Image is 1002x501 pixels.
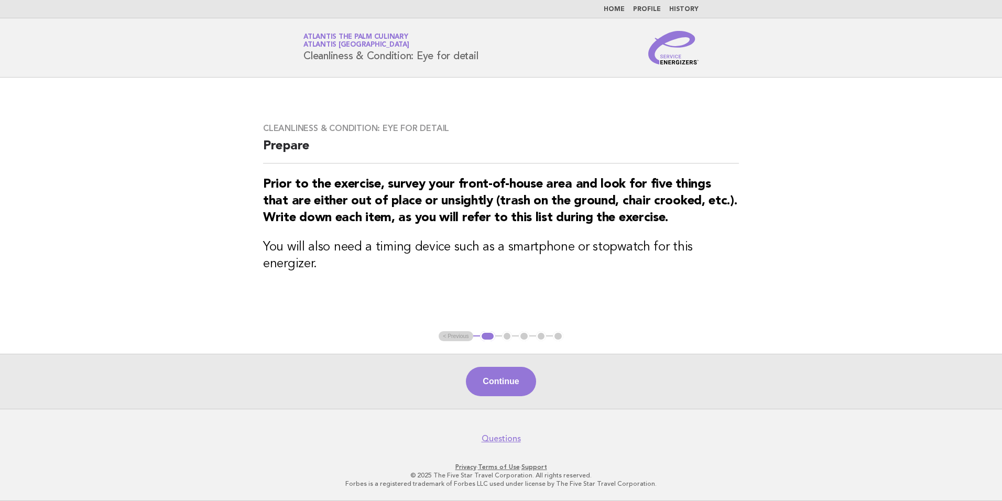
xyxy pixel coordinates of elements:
[263,138,739,164] h2: Prepare
[303,34,409,48] a: Atlantis The Palm CulinaryAtlantis [GEOGRAPHIC_DATA]
[480,331,495,342] button: 1
[482,433,521,444] a: Questions
[633,6,661,13] a: Profile
[521,463,547,471] a: Support
[478,463,520,471] a: Terms of Use
[180,471,822,480] p: © 2025 The Five Star Travel Corporation. All rights reserved.
[455,463,476,471] a: Privacy
[669,6,699,13] a: History
[604,6,625,13] a: Home
[648,31,699,64] img: Service Energizers
[263,123,739,134] h3: Cleanliness & Condition: Eye for detail
[180,480,822,488] p: Forbes is a registered trademark of Forbes LLC used under license by The Five Star Travel Corpora...
[466,367,536,396] button: Continue
[303,42,409,49] span: Atlantis [GEOGRAPHIC_DATA]
[180,463,822,471] p: · ·
[263,239,739,273] h3: You will also need a timing device such as a smartphone or stopwatch for this energizer.
[303,34,478,61] h1: Cleanliness & Condition: Eye for detail
[263,178,737,224] strong: Prior to the exercise, survey your front-of-house area and look for five things that are either o...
